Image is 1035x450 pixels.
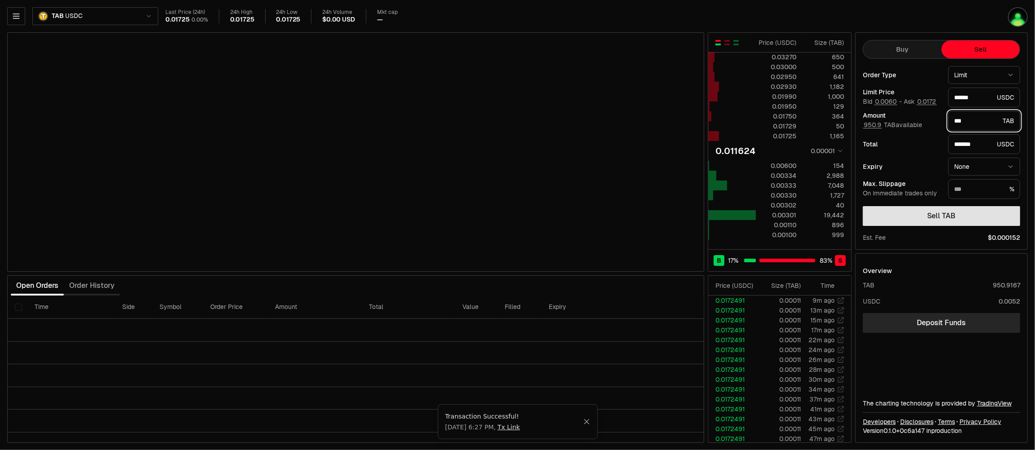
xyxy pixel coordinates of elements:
time: 26m ago [808,356,835,364]
time: 41m ago [810,405,835,413]
td: 0.00011 [760,434,801,444]
div: Est. Fee [863,233,886,242]
button: None [948,158,1020,176]
a: Terms [938,417,955,426]
button: Order History [64,277,120,295]
button: Sell TAB [863,206,1020,226]
div: Size ( TAB ) [767,281,801,290]
div: 0.00330 [756,191,796,200]
button: Show Sell Orders Only [724,39,731,46]
time: 30m ago [808,375,835,384]
div: 0.03270 [756,53,796,62]
time: 13m ago [810,306,835,314]
th: Order Price [203,296,268,319]
th: Total [362,296,455,319]
iframe: Financial Chart [8,33,704,271]
a: Developers [863,417,896,426]
div: 0.02950 [756,72,796,81]
div: 0.01725 [230,16,254,24]
div: 1,182 [804,82,844,91]
th: Side [115,296,152,319]
div: 0.02930 [756,82,796,91]
span: 17 % [728,256,739,265]
td: 0.0172491 [708,404,760,414]
td: 0.00011 [760,414,801,424]
div: Amount [863,112,941,119]
div: Overview [863,266,892,275]
img: 123 [1009,8,1027,26]
button: Show Buy Orders Only [733,39,740,46]
td: 0.00011 [760,315,801,325]
div: 19,442 [804,211,844,220]
span: Bid - [863,98,902,106]
span: [DATE] 6:27 PM , [445,423,520,432]
td: 0.00011 [760,355,801,365]
div: 0.0052 [999,297,1020,306]
td: 0.00011 [760,335,801,345]
span: 83 % [820,256,832,265]
td: 0.0172491 [708,424,760,434]
a: Disclosures [900,417,933,426]
div: 0.01950 [756,102,796,111]
div: 0.00301 [756,211,796,220]
div: Version 0.1.0 + in production [863,426,1020,435]
th: Filled [498,296,541,319]
th: Symbol [152,296,203,319]
div: 0.00100 [756,230,796,239]
td: 0.0172491 [708,315,760,325]
div: Price ( USDC ) [756,38,796,47]
td: 0.0172491 [708,365,760,375]
time: 43m ago [808,415,835,423]
td: 0.0172491 [708,325,760,335]
div: The charting technology is provided by [863,399,1020,408]
div: Order Type [863,72,941,78]
div: Mkt cap [377,9,398,16]
div: 896 [804,221,844,229]
div: Last Price (24h) [165,9,208,16]
td: 0.0172491 [708,394,760,404]
button: Select all [15,304,22,311]
time: 15m ago [810,316,835,324]
time: 24m ago [808,346,835,354]
div: 0.00600 [756,161,796,170]
time: 47m ago [809,435,835,443]
button: 0.0172 [916,98,937,105]
button: Buy [863,40,942,58]
div: 2,988 [804,171,844,180]
div: 1,165 [804,132,844,141]
div: TAB [948,111,1020,131]
div: Limit Price [863,89,941,95]
div: 1,000 [804,92,844,101]
div: $0.00 USD [322,16,355,24]
td: 0.0172491 [708,305,760,315]
time: 22m ago [808,336,835,344]
td: 0.0172491 [708,414,760,424]
time: 17m ago [811,326,835,334]
div: Total [863,141,941,147]
td: 0.00011 [760,375,801,384]
button: Open Orders [11,277,64,295]
div: 0.01725 [165,16,190,24]
div: 0.01725 [276,16,301,24]
time: 37m ago [809,395,835,403]
td: 0.00011 [760,365,801,375]
div: % [948,179,1020,199]
div: 50 [804,122,844,131]
td: 0.0172491 [708,375,760,384]
a: Privacy Policy [959,417,1001,426]
button: Close [583,418,590,425]
div: 0.011624 [715,145,755,157]
th: Expiry [542,296,626,319]
div: 40 [804,201,844,210]
div: 0.01729 [756,122,796,131]
div: 0.03000 [756,62,796,71]
div: — [377,16,383,24]
button: 0.00001 [808,146,844,156]
td: 0.00011 [760,404,801,414]
time: 34m ago [808,385,835,393]
td: 0.00011 [760,384,801,394]
div: USDC [948,88,1020,107]
div: 0.00110 [756,221,796,229]
div: 0.01750 [756,112,796,121]
div: 0.00333 [756,181,796,190]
